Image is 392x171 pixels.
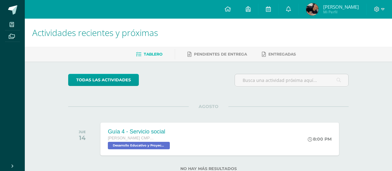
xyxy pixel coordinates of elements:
div: JUE [79,130,86,134]
span: Pendientes de entrega [194,52,247,56]
span: [PERSON_NAME] CMP Bachillerato en CCLL con Orientación en Computación [108,136,154,140]
span: Mi Perfil [323,9,359,15]
span: Actividades recientes y próximas [32,27,158,38]
img: 0739d8e5b7e70f483fe3c33898f7a683.png [306,3,319,16]
a: Entregadas [262,49,296,59]
span: [PERSON_NAME] [323,4,359,10]
label: No hay más resultados [68,166,349,171]
div: Guía 4 - Servicio social [108,128,171,135]
input: Busca una actividad próxima aquí... [235,74,348,86]
span: Tablero [144,52,162,56]
div: 14 [79,134,86,142]
a: Pendientes de entrega [187,49,247,59]
span: Desarrollo Educativo y Proyecto de Vida 'C' [108,142,170,149]
a: Tablero [136,49,162,59]
span: Entregadas [268,52,296,56]
div: 8:00 PM [308,136,332,142]
a: todas las Actividades [68,74,139,86]
span: AGOSTO [189,104,228,109]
